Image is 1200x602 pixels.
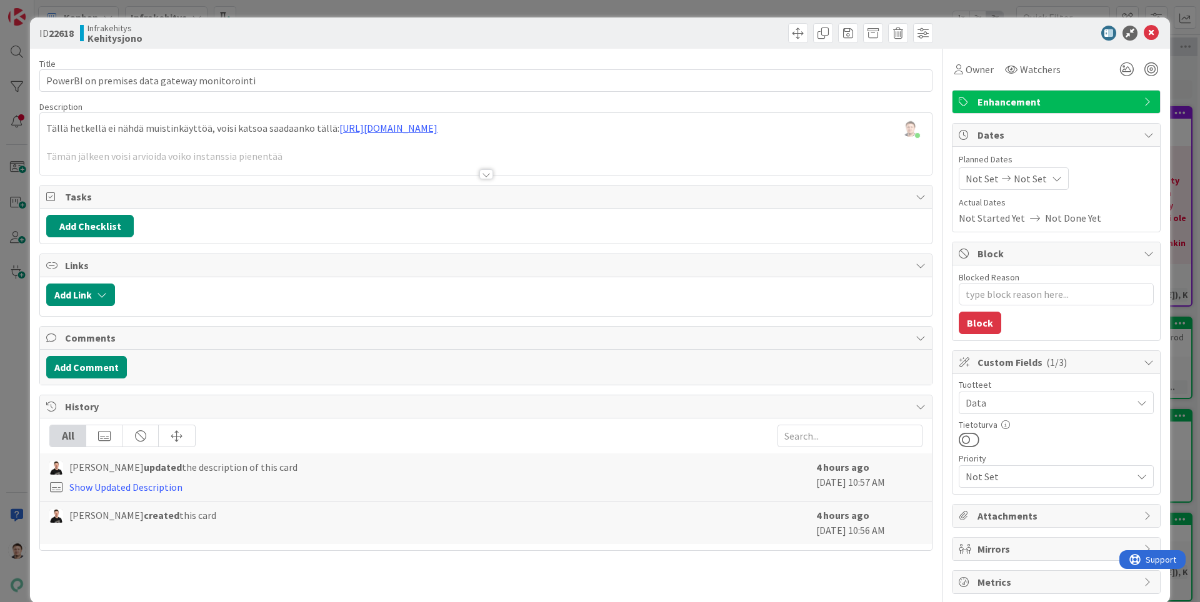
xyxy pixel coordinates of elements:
span: Attachments [977,508,1137,523]
span: Not Set [966,468,1126,485]
span: [PERSON_NAME] the description of this card [69,460,297,475]
span: Dates [977,127,1137,142]
span: Not Started Yet [959,210,1025,225]
input: type card name here... [39,69,932,92]
b: 4 hours ago [816,509,869,521]
label: Title [39,58,56,69]
span: Support [26,2,57,17]
a: Show Updated Description [69,481,182,493]
b: 22618 [49,27,74,39]
a: [URL][DOMAIN_NAME] [339,122,437,134]
span: Data [966,395,1132,410]
div: [DATE] 10:56 AM [816,508,922,538]
img: JV [49,509,63,523]
img: kWwg3ioFEd9OAiWkb1MriuCTSdeObmx7.png [901,119,919,137]
span: Description [39,101,82,112]
span: Owner [966,62,994,77]
span: Block [977,246,1137,261]
span: Tasks [65,189,909,204]
button: Add Comment [46,356,127,378]
b: Kehitysjono [87,33,142,43]
span: Infrakehitys [87,23,142,33]
span: [PERSON_NAME] this card [69,508,216,523]
span: Metrics [977,575,1137,590]
span: Planned Dates [959,153,1154,166]
span: Links [65,258,909,273]
span: ( 1/3 ) [1046,356,1067,368]
div: Tietoturva [959,420,1154,429]
span: Not Done Yet [1045,210,1101,225]
b: updated [144,461,182,473]
div: [DATE] 10:57 AM [816,460,922,495]
input: Search... [777,425,922,447]
span: Not Set [966,171,999,186]
span: History [65,399,909,414]
span: ID [39,26,74,41]
div: Tuotteet [959,380,1154,389]
span: Comments [65,330,909,345]
button: Add Checklist [46,215,134,237]
p: Tällä hetkellä ei nähdä muistinkäyttöä, voisi katsoa saadaanko tällä: [46,121,926,136]
b: 4 hours ago [816,461,869,473]
div: Priority [959,454,1154,463]
img: JV [49,461,63,475]
button: Block [959,312,1001,334]
span: Actual Dates [959,196,1154,209]
span: Enhancement [977,94,1137,109]
span: Watchers [1020,62,1061,77]
span: Mirrors [977,541,1137,556]
div: All [50,425,86,447]
b: created [144,509,179,521]
span: Not Set [1014,171,1047,186]
span: Custom Fields [977,355,1137,370]
button: Add Link [46,284,115,306]
label: Blocked Reason [959,272,1019,283]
